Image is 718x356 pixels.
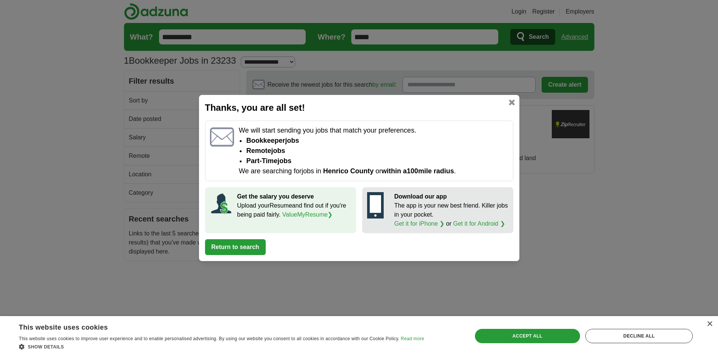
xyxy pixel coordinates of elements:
span: within a 100 mile radius [381,167,454,175]
p: The app is your new best friend. Killer jobs in your pocket. or [394,201,508,228]
a: Get it for Android ❯ [453,220,505,227]
p: Get the salary you deserve [237,192,351,201]
li: Remote jobs [246,146,508,156]
span: Show details [28,344,64,350]
button: Return to search [205,239,266,255]
div: Close [707,321,712,327]
span: This website uses cookies to improve user experience and to enable personalised advertising. By u... [19,336,400,341]
p: Upload your Resume and find out if you're being paid fairly. [237,201,351,219]
h2: Thanks, you are all set! [205,101,513,115]
div: Decline all [585,329,693,343]
p: We are searching for jobs in or . [239,166,508,176]
div: This website uses cookies [19,321,405,332]
li: Bookkeeper jobs [246,136,508,146]
span: Henrico County [323,167,374,175]
a: Read more, opens a new window [401,336,424,341]
div: Show details [19,343,424,350]
a: Get it for iPhone ❯ [394,220,444,227]
li: Part-time jobs [246,156,508,166]
p: We will start sending you jobs that match your preferences. [239,125,508,136]
p: Download our app [394,192,508,201]
a: ValueMyResume❯ [282,211,333,218]
div: Accept all [475,329,580,343]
